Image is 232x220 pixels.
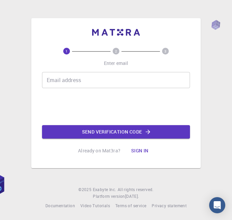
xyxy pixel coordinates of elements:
iframe: reCAPTCHA [65,94,167,120]
span: Exabyte Inc. [93,187,116,192]
span: Platform version [93,193,125,200]
a: Exabyte Inc. [93,186,116,193]
a: Video Tutorials [80,203,110,209]
button: Sign in [126,144,154,157]
span: Documentation [45,203,75,208]
div: Open Intercom Messenger [209,197,225,213]
span: © 2025 [78,186,92,193]
span: Terms of service [115,203,146,208]
span: [DATE] . [125,193,139,199]
button: Send verification code [42,125,190,139]
a: Documentation [45,203,75,209]
a: Terms of service [115,203,146,209]
text: 3 [164,49,166,53]
text: 1 [66,49,68,53]
span: Privacy statement [152,203,187,208]
p: Enter email [104,60,128,67]
a: [DATE]. [125,193,139,200]
span: All rights reserved. [118,186,154,193]
text: 2 [115,49,117,53]
span: Video Tutorials [80,203,110,208]
a: Privacy statement [152,203,187,209]
p: Already on Mat3ra? [78,147,120,154]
